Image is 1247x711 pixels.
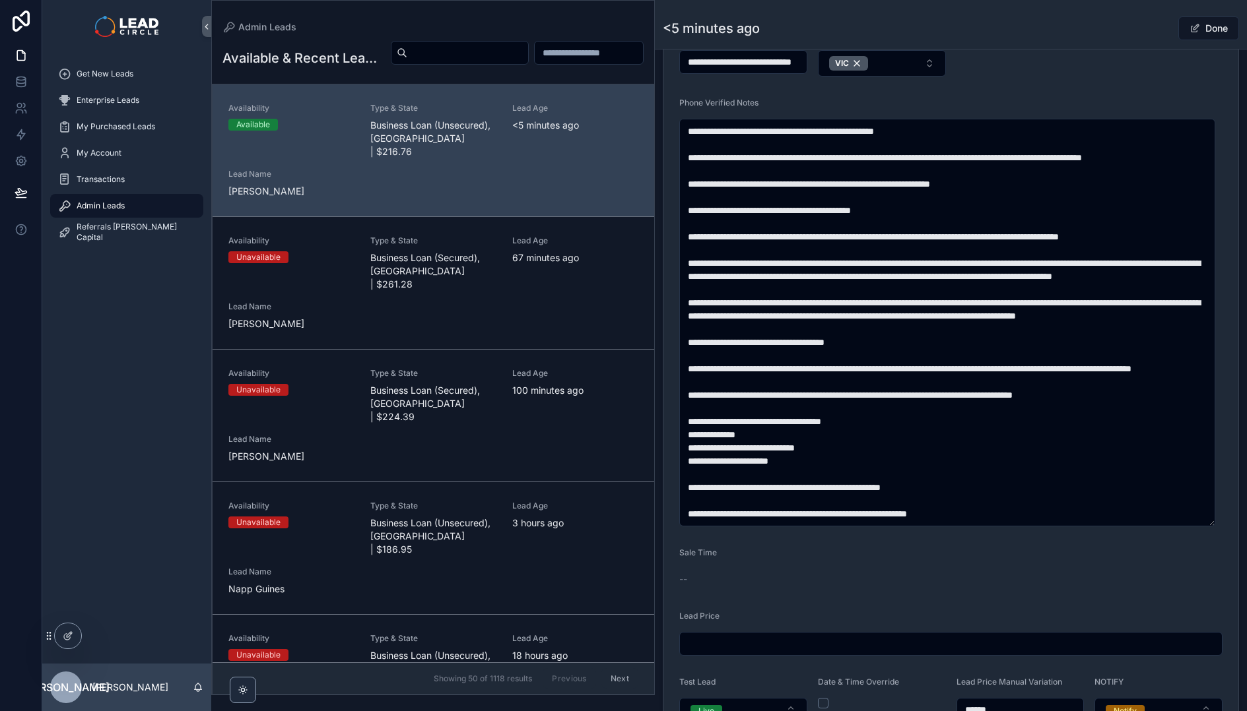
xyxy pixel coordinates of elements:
[370,516,496,556] span: Business Loan (Unsecured), [GEOGRAPHIC_DATA] | $186.95
[238,20,296,34] span: Admin Leads
[213,216,654,349] a: AvailabilityUnavailableType & StateBusiness Loan (Secured), [GEOGRAPHIC_DATA] | $261.28Lead Age67...
[222,20,296,34] a: Admin Leads
[228,103,354,113] span: Availability
[512,501,638,511] span: Lead Age
[601,668,638,689] button: Next
[829,56,868,71] button: Unselect 10
[228,434,354,445] span: Lead Name
[228,567,354,577] span: Lead Name
[50,220,203,244] a: Referrals [PERSON_NAME] Capital
[679,611,720,621] span: Lead Price
[50,194,203,218] a: Admin Leads
[228,301,354,312] span: Lead Name
[213,481,654,614] a: AvailabilityUnavailableType & StateBusiness Loan (Unsecured), [GEOGRAPHIC_DATA] | $186.95Lead Age...
[50,88,203,112] a: Enterprise Leads
[370,103,496,113] span: Type & State
[370,251,496,291] span: Business Loan (Secured), [GEOGRAPHIC_DATA] | $261.28
[228,235,354,246] span: Availability
[512,649,638,662] span: 18 hours ago
[679,677,716,687] span: Test Lead
[818,50,946,77] button: Select Button
[512,384,638,397] span: 100 minutes ago
[22,679,110,695] span: [PERSON_NAME]
[679,572,687,586] span: --
[236,649,281,661] div: Unavailable
[818,677,899,687] span: Date & Time Override
[512,633,638,644] span: Lead Age
[228,169,354,179] span: Lead Name
[512,251,638,264] span: 67 minutes ago
[77,201,125,211] span: Admin Leads
[228,501,354,511] span: Availability
[77,69,133,79] span: Get New Leads
[77,222,190,243] span: Referrals [PERSON_NAME] Capital
[1095,677,1124,687] span: NOTIFY
[679,98,758,108] span: Phone Verified Notes
[77,95,139,106] span: Enterprise Leads
[370,501,496,511] span: Type & State
[228,317,354,330] span: [PERSON_NAME]
[370,649,496,689] span: Business Loan (Unsecured), [GEOGRAPHIC_DATA] | $61.71
[236,384,281,396] div: Unavailable
[236,516,281,528] div: Unavailable
[679,547,717,557] span: Sale Time
[434,673,532,684] span: Showing 50 of 1118 results
[42,53,211,261] div: scrollable content
[92,681,168,694] p: [PERSON_NAME]
[213,84,654,216] a: AvailabilityAvailableType & StateBusiness Loan (Unsecured), [GEOGRAPHIC_DATA] | $216.76Lead Age<5...
[370,384,496,423] span: Business Loan (Secured), [GEOGRAPHIC_DATA] | $224.39
[957,677,1062,687] span: Lead Price Manual Variation
[50,168,203,191] a: Transactions
[370,119,496,158] span: Business Loan (Unsecured), [GEOGRAPHIC_DATA] | $216.76
[236,251,281,263] div: Unavailable
[50,115,203,139] a: My Purchased Leads
[512,516,638,530] span: 3 hours ago
[835,58,849,69] span: VIC
[512,103,638,113] span: Lead Age
[50,141,203,165] a: My Account
[50,62,203,86] a: Get New Leads
[213,349,654,481] a: AvailabilityUnavailableType & StateBusiness Loan (Secured), [GEOGRAPHIC_DATA] | $224.39Lead Age10...
[370,368,496,379] span: Type & State
[1178,16,1239,40] button: Done
[222,49,378,67] h1: Available & Recent Leads
[228,450,354,463] span: [PERSON_NAME]
[95,16,158,37] img: App logo
[77,174,125,185] span: Transactions
[77,148,121,158] span: My Account
[512,368,638,379] span: Lead Age
[228,582,354,596] span: Napp Guines
[512,235,638,246] span: Lead Age
[228,185,354,198] span: [PERSON_NAME]
[77,121,155,132] span: My Purchased Leads
[663,19,760,38] h1: <5 minutes ago
[370,235,496,246] span: Type & State
[236,119,270,131] div: Available
[228,368,354,379] span: Availability
[370,633,496,644] span: Type & State
[228,633,354,644] span: Availability
[512,119,638,132] span: <5 minutes ago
